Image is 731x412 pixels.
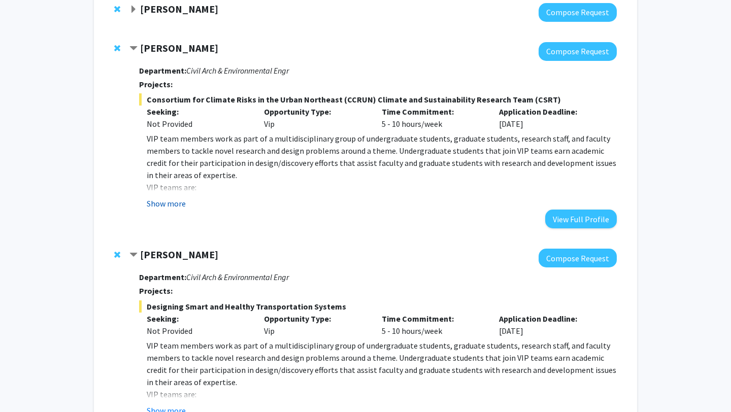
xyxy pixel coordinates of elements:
strong: Department: [139,65,186,76]
span: Remove Gwen Ottinger from bookmarks [114,5,120,13]
strong: [PERSON_NAME] [140,42,218,54]
strong: Projects: [139,286,173,296]
strong: [PERSON_NAME] [140,3,218,15]
div: Vip [256,106,374,130]
button: Compose Request to Gwen Ottinger [539,3,617,22]
p: Application Deadline: [499,313,602,325]
div: [DATE] [491,106,609,130]
div: 5 - 10 hours/week [374,313,492,337]
p: VIP teams are: [147,181,617,193]
p: Opportunity Type: [264,106,367,118]
p: Seeking: [147,313,249,325]
p: VIP teams are: [147,388,617,400]
span: Contract Zhiwei Chen Bookmark [129,251,138,259]
p: VIP team members work as part of a multidisciplinary group of undergraduate students, graduate st... [147,132,617,181]
div: 5 - 10 hours/week [374,106,492,130]
span: Remove Patrick Gurian from bookmarks [114,44,120,52]
button: Show more [147,197,186,210]
strong: Projects: [139,79,173,89]
span: Remove Zhiwei Chen from bookmarks [114,251,120,259]
div: [DATE] [491,313,609,337]
iframe: Chat [8,366,43,404]
button: View Full Profile [545,210,617,228]
strong: [PERSON_NAME] [140,248,218,261]
p: Time Commitment: [382,106,484,118]
div: Not Provided [147,118,249,130]
button: Compose Request to Zhiwei Chen [539,249,617,267]
strong: Department: [139,272,186,282]
span: Expand Gwen Ottinger Bookmark [129,6,138,14]
i: Civil Arch & Environmental Engr [186,65,289,76]
p: Opportunity Type: [264,313,367,325]
span: Contract Patrick Gurian Bookmark [129,45,138,53]
p: VIP team members work as part of a multidisciplinary group of undergraduate students, graduate st... [147,339,617,388]
div: Vip [256,313,374,337]
span: Designing Smart and Healthy Transportation Systems [139,300,617,313]
i: Civil Arch & Environmental Engr [186,272,289,282]
p: Seeking: [147,106,249,118]
button: Compose Request to Patrick Gurian [539,42,617,61]
p: Application Deadline: [499,106,602,118]
div: Not Provided [147,325,249,337]
p: Time Commitment: [382,313,484,325]
span: Consortium for Climate Risks in the Urban Northeast (CCRUN) Climate and Sustainability Research T... [139,93,617,106]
